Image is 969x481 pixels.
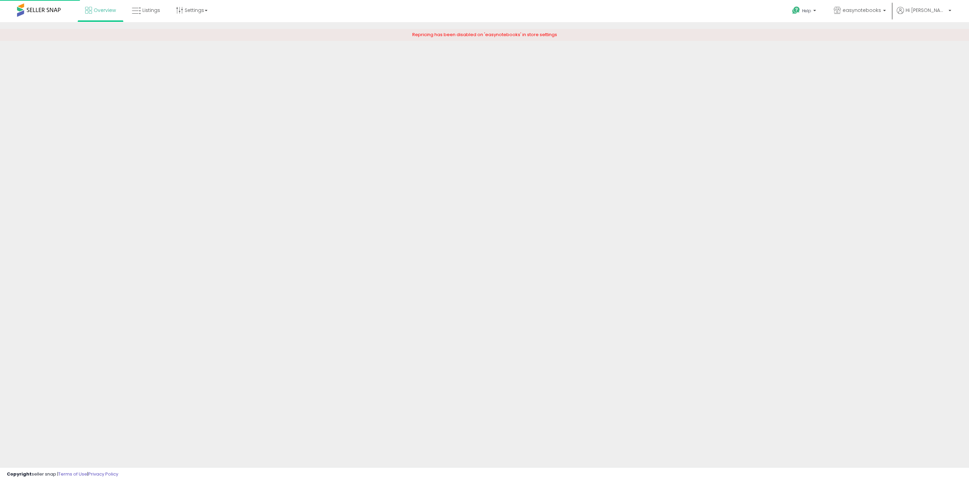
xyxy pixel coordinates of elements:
[792,6,800,15] i: Get Help
[412,31,557,38] span: Repricing has been disabled on 'easynotebooks' in store settings
[906,7,947,14] span: Hi [PERSON_NAME]
[802,8,811,14] span: Help
[787,1,823,22] a: Help
[897,7,951,22] a: Hi [PERSON_NAME]
[142,7,160,14] span: Listings
[94,7,116,14] span: Overview
[843,7,881,14] span: easynotebooks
